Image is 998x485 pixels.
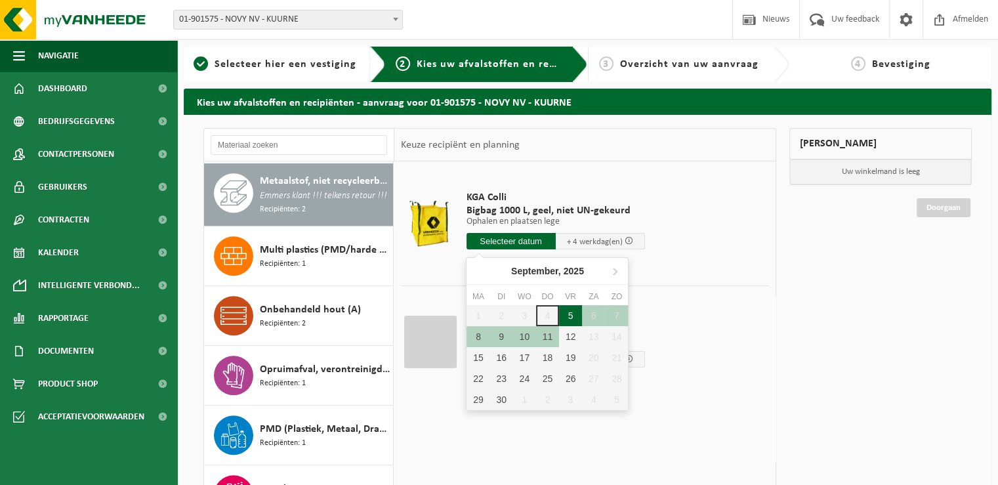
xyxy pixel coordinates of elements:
span: Metaalstof, niet recycleerbaar [260,173,390,189]
span: Bevestiging [872,59,930,70]
input: Materiaal zoeken [211,135,387,155]
span: Acceptatievoorwaarden [38,400,144,433]
div: 3 [559,389,582,410]
span: 01-901575 - NOVY NV - KUURNE [174,11,402,29]
span: Selecteer hier een vestiging [215,59,356,70]
div: 11 [536,326,559,347]
div: 8 [467,326,489,347]
button: Metaalstof, niet recycleerbaar Emmers klant !!! telkens retour !!! Recipiënten: 2 [204,163,394,226]
span: Dashboard [38,72,87,105]
div: 17 [513,347,536,368]
span: 4 [851,56,865,71]
span: Recipiënten: 2 [260,318,306,330]
span: Kies uw afvalstoffen en recipiënten [417,59,597,70]
div: 23 [490,368,513,389]
span: Kalender [38,236,79,269]
div: 2 [536,389,559,410]
div: 10 [513,326,536,347]
div: [PERSON_NAME] [789,128,972,159]
div: di [490,290,513,303]
div: 29 [467,389,489,410]
span: Rapportage [38,302,89,335]
span: KGA Colli [467,191,645,204]
span: Documenten [38,335,94,368]
span: Onbehandeld hout (A) [260,302,361,318]
i: 2025 [564,266,584,276]
div: wo [513,290,536,303]
div: September, [506,261,589,282]
div: 30 [490,389,513,410]
div: 12 [559,326,582,347]
span: PMD (Plastiek, Metaal, Drankkartons) (bedrijven) [260,421,390,437]
span: Gebruikers [38,171,87,203]
a: 1Selecteer hier een vestiging [190,56,360,72]
span: Emmers klant !!! telkens retour !!! [260,189,387,203]
div: zo [605,290,628,303]
div: 15 [467,347,489,368]
div: 18 [536,347,559,368]
h2: Kies uw afvalstoffen en recipiënten - aanvraag voor 01-901575 - NOVY NV - KUURNE [184,89,991,114]
span: 2 [396,56,410,71]
div: Keuze recipiënt en planning [394,129,526,161]
button: Onbehandeld hout (A) Recipiënten: 2 [204,286,394,346]
button: PMD (Plastiek, Metaal, Drankkartons) (bedrijven) Recipiënten: 1 [204,406,394,465]
span: Bedrijfsgegevens [38,105,115,138]
span: + 4 werkdag(en) [567,238,623,246]
div: 24 [513,368,536,389]
div: ma [467,290,489,303]
span: Contracten [38,203,89,236]
span: Recipiënten: 1 [260,258,306,270]
span: 1 [194,56,208,71]
span: Overzicht van uw aanvraag [620,59,759,70]
span: 3 [599,56,613,71]
span: Recipiënten: 1 [260,377,306,390]
div: 9 [490,326,513,347]
span: Navigatie [38,39,79,72]
div: 26 [559,368,582,389]
div: za [582,290,605,303]
input: Selecteer datum [467,233,556,249]
span: Opruimafval, verontreinigd, ontvlambaar [260,362,390,377]
div: 25 [536,368,559,389]
span: Recipiënten: 2 [260,203,306,216]
div: 22 [467,368,489,389]
button: Multi plastics (PMD/harde kunststoffen/spanbanden/EPS/folie naturel/folie gemengd) Recipiënten: 1 [204,226,394,286]
span: Bigbag 1000 L, geel, niet UN-gekeurd [467,204,645,217]
p: Ophalen en plaatsen lege [467,217,645,226]
a: Doorgaan [917,198,970,217]
span: Product Shop [38,368,98,400]
span: Intelligente verbond... [38,269,140,302]
span: Multi plastics (PMD/harde kunststoffen/spanbanden/EPS/folie naturel/folie gemengd) [260,242,390,258]
div: 19 [559,347,582,368]
span: 01-901575 - NOVY NV - KUURNE [173,10,403,30]
span: Recipiënten: 1 [260,437,306,450]
div: 16 [490,347,513,368]
div: 5 [559,305,582,326]
span: Contactpersonen [38,138,114,171]
div: do [536,290,559,303]
div: 1 [513,389,536,410]
button: Opruimafval, verontreinigd, ontvlambaar Recipiënten: 1 [204,346,394,406]
div: vr [559,290,582,303]
p: Uw winkelmand is leeg [790,159,971,184]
